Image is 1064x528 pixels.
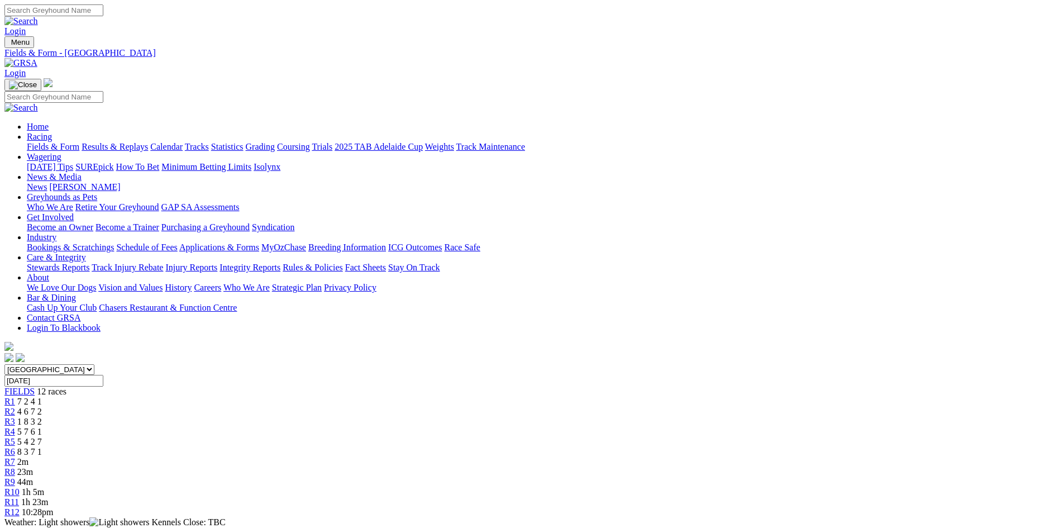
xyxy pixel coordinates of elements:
[161,162,251,172] a: Minimum Betting Limits
[4,487,20,497] span: R10
[4,477,15,487] a: R9
[27,323,101,332] a: Login To Blackbook
[27,263,1060,273] div: Care & Integrity
[4,467,15,477] a: R8
[17,397,42,406] span: 7 2 4 1
[27,202,73,212] a: Who We Are
[27,212,74,222] a: Get Involved
[17,447,42,456] span: 8 3 7 1
[75,162,113,172] a: SUREpick
[27,253,86,262] a: Care & Integrity
[4,417,15,426] a: R3
[11,38,30,46] span: Menu
[261,242,306,252] a: MyOzChase
[4,58,37,68] img: GRSA
[4,342,13,351] img: logo-grsa-white.png
[17,407,42,416] span: 4 6 7 2
[27,232,56,242] a: Industry
[444,242,480,252] a: Race Safe
[4,427,15,436] a: R4
[4,387,35,396] a: FIELDS
[211,142,244,151] a: Statistics
[4,4,103,16] input: Search
[4,103,38,113] img: Search
[17,467,33,477] span: 23m
[27,182,1060,192] div: News & Media
[27,182,47,192] a: News
[27,192,97,202] a: Greyhounds as Pets
[27,242,114,252] a: Bookings & Scratchings
[165,283,192,292] a: History
[254,162,280,172] a: Isolynx
[324,283,376,292] a: Privacy Policy
[4,497,19,507] a: R11
[27,202,1060,212] div: Greyhounds as Pets
[21,497,48,507] span: 1h 23m
[27,152,61,161] a: Wagering
[345,263,386,272] a: Fact Sheets
[4,353,13,362] img: facebook.svg
[49,182,120,192] a: [PERSON_NAME]
[27,303,1060,313] div: Bar & Dining
[27,293,76,302] a: Bar & Dining
[223,283,270,292] a: Who We Are
[308,242,386,252] a: Breeding Information
[27,303,97,312] a: Cash Up Your Club
[161,202,240,212] a: GAP SA Assessments
[17,477,33,487] span: 44m
[4,397,15,406] a: R1
[4,437,15,446] span: R5
[92,263,163,272] a: Track Injury Rebate
[27,142,79,151] a: Fields & Form
[27,222,93,232] a: Become an Owner
[388,263,440,272] a: Stay On Track
[4,375,103,387] input: Select date
[99,303,237,312] a: Chasers Restaurant & Function Centre
[152,517,226,527] span: Kennels Close: TBC
[27,283,96,292] a: We Love Our Dogs
[4,16,38,26] img: Search
[252,222,294,232] a: Syndication
[4,68,26,78] a: Login
[456,142,525,151] a: Track Maintenance
[27,242,1060,253] div: Industry
[312,142,332,151] a: Trials
[150,142,183,151] a: Calendar
[4,36,34,48] button: Toggle navigation
[22,507,54,517] span: 10:28pm
[4,26,26,36] a: Login
[179,242,259,252] a: Applications & Forms
[165,263,217,272] a: Injury Reports
[161,222,250,232] a: Purchasing a Greyhound
[27,222,1060,232] div: Get Involved
[27,273,49,282] a: About
[4,407,15,416] a: R2
[116,242,177,252] a: Schedule of Fees
[17,427,42,436] span: 5 7 6 1
[335,142,423,151] a: 2025 TAB Adelaide Cup
[82,142,148,151] a: Results & Replays
[388,242,442,252] a: ICG Outcomes
[194,283,221,292] a: Careers
[4,507,20,517] a: R12
[9,80,37,89] img: Close
[116,162,160,172] a: How To Bet
[4,447,15,456] span: R6
[27,162,73,172] a: [DATE] Tips
[185,142,209,151] a: Tracks
[277,142,310,151] a: Coursing
[4,457,15,467] span: R7
[17,457,28,467] span: 2m
[27,142,1060,152] div: Racing
[89,517,149,527] img: Light showers
[4,91,103,103] input: Search
[75,202,159,212] a: Retire Your Greyhound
